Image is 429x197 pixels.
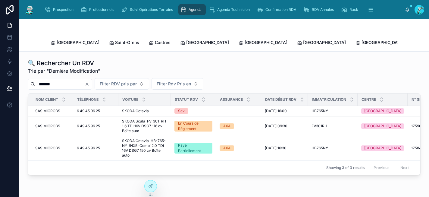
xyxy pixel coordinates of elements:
a: RDV Annulés [302,4,338,15]
a: HB765NY [312,146,354,151]
a: [GEOGRAPHIC_DATA] [51,37,99,49]
a: Professionnels [79,4,118,15]
span: [DATE] 16:00 [265,109,287,113]
a: HB765NY [312,109,354,113]
a: Agenda Technicien [207,4,254,15]
a: [GEOGRAPHIC_DATA] [361,145,404,151]
button: Select Button [95,78,149,90]
span: Saint-Orens [115,40,139,46]
button: Clear [85,82,92,87]
a: AXA [220,145,258,151]
a: SAS MICROBS [35,124,70,129]
span: Centre [362,97,376,102]
span: Agenda Technicien [217,7,250,12]
a: Confirmation RDV [255,4,300,15]
a: Agenda [178,4,206,15]
a: Castres [149,37,171,49]
span: [GEOGRAPHIC_DATA] [303,40,346,46]
a: SAS MICROBS [35,146,70,151]
div: Payé Partiellement [178,143,209,154]
span: Nom Client [36,97,58,102]
span: [DATE] 16:30 [265,146,287,151]
a: [GEOGRAPHIC_DATA] [180,37,229,49]
button: Select Button [152,78,203,90]
span: Professionnels [89,7,114,12]
span: [GEOGRAPHIC_DATA] [57,40,99,46]
span: -- [220,109,223,113]
span: Téléphone [77,97,99,102]
a: SKODA Octavia HB-765-NY (NX5) Combi 2.0 TDi 16V DSG7 150 cv Boîte auto [122,138,167,158]
a: 6 49 45 96 25 [77,109,115,113]
span: 6 49 45 96 25 [77,146,100,151]
span: 6 49 45 96 25 [77,124,100,129]
span: Suivi Opérations Terrains [130,7,173,12]
span: SAS MICROBS [35,124,60,129]
h1: 🔍 Rechercher Un RDV [28,59,100,67]
a: En Cours de Règlement [174,121,212,132]
span: Trié par "Dernière Modification" [28,67,100,75]
a: SKODA Scala FV-301-RH 1.6 TDI 16V DSG7 116 cv Boîte auto [122,119,167,133]
div: [GEOGRAPHIC_DATA] [364,108,401,114]
a: Payé Partiellement [174,143,212,154]
a: [DATE] 16:30 [265,146,304,151]
a: SAS MICROBS [35,109,70,113]
span: [GEOGRAPHIC_DATA] [362,40,404,46]
span: Assurance [220,97,243,102]
div: Sav [178,108,185,114]
span: SKODA Octavia [122,109,149,113]
a: Sav [174,108,212,114]
span: -- [411,109,415,113]
a: -- [220,109,258,113]
div: [GEOGRAPHIC_DATA] [364,145,401,151]
span: [GEOGRAPHIC_DATA] [245,40,287,46]
a: [GEOGRAPHIC_DATA] [355,37,404,49]
span: SAS MICROBS [35,146,60,151]
a: 6 49 45 96 25 [77,146,115,151]
a: 6 49 45 96 25 [77,124,115,129]
span: Filter Rdv Pris en [157,81,191,87]
a: Saint-Orens [109,37,139,49]
a: SKODA Octavia [122,109,167,113]
span: 6 49 45 96 25 [77,109,100,113]
div: AXA [223,123,230,129]
span: Prospection [53,7,74,12]
a: [DATE] 16:00 [265,109,304,113]
span: FV301RH [312,124,327,129]
img: App logo [24,5,35,14]
span: [DATE] 09:30 [265,124,287,129]
a: [DATE] 09:30 [265,124,304,129]
a: FV301RH [312,124,354,129]
div: AXA [223,145,230,151]
a: [GEOGRAPHIC_DATA] [239,37,287,49]
div: En Cours de Règlement [178,121,209,132]
a: [GEOGRAPHIC_DATA] [361,123,404,129]
span: SAS MICROBS [35,109,60,113]
a: Rack [339,4,362,15]
span: Castres [155,40,171,46]
span: Showing 3 of 3 results [326,165,365,170]
a: [GEOGRAPHIC_DATA] [297,37,346,49]
a: Suivi Opérations Terrains [120,4,177,15]
span: Voiture [122,97,138,102]
a: AXA [220,123,258,129]
span: HB765NY [312,146,328,151]
span: Statut RDV [175,97,198,102]
span: RDV Annulés [312,7,334,12]
a: [GEOGRAPHIC_DATA] [361,108,404,114]
span: Filter RDV pris par [100,81,137,87]
div: [GEOGRAPHIC_DATA] [364,123,401,129]
span: Agenda [189,7,202,12]
span: Date Début RDV [265,97,296,102]
div: scrollable content [40,3,405,16]
span: [GEOGRAPHIC_DATA] [186,40,229,46]
a: Prospection [43,4,78,15]
span: Confirmation RDV [265,7,296,12]
span: HB765NY [312,109,328,113]
span: Rack [349,7,358,12]
span: Immatriculation [312,97,346,102]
